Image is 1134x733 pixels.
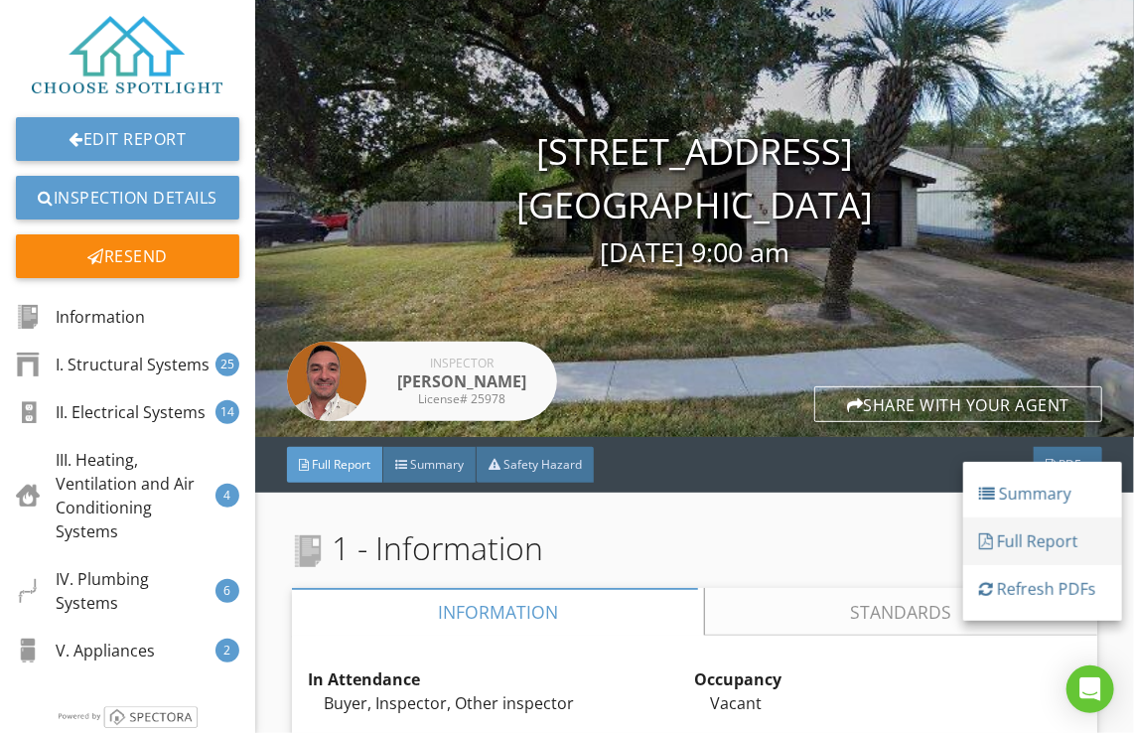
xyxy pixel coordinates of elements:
div: Full Report [979,529,1106,553]
a: Inspection Details [16,176,239,220]
span: Safety Hazard [503,456,582,473]
a: Edit Report [16,117,239,161]
div: V. Appliances [16,639,155,662]
div: Summary [979,482,1106,506]
span: Summary [410,456,464,473]
div: 14 [215,400,239,424]
div: Inspector [382,358,541,369]
img: powered_by_spectora_2.png [56,706,200,728]
div: Information [16,305,145,329]
img: Choose_Spotlight_Logo%5B1%5D.png [32,16,222,93]
span: Full Report [312,456,370,473]
div: Vacant [694,691,1081,715]
div: 4 [215,484,239,508]
span: 1 - Information [292,524,543,572]
div: I. Structural Systems [16,353,210,376]
div: Buyer, Inspector, Other inspector [308,691,695,715]
a: Summary [963,470,1122,517]
a: Full Report [963,517,1122,565]
div: Refresh PDFs [979,577,1106,601]
div: Open Intercom Messenger [1066,665,1114,713]
div: 25 [215,353,239,376]
strong: Occupancy [694,668,781,690]
div: Resend [16,234,239,278]
div: License# 25978 [382,393,541,405]
div: [STREET_ADDRESS] [GEOGRAPHIC_DATA] [255,125,1134,273]
div: II. Electrical Systems [16,400,206,424]
div: [DATE] 9:00 am [255,232,1134,273]
div: IV. Plumbing Systems [16,567,215,615]
strong: In Attendance [308,668,420,690]
img: seri.jpg [287,342,366,421]
a: Standards [704,588,1097,636]
div: 2 [215,639,239,662]
div: 6 [215,579,239,603]
span: PDF [1059,456,1080,473]
div: Share with your agent [814,386,1102,422]
div: [PERSON_NAME] [382,369,541,393]
div: III. Heating, Ventilation and Air Conditioning Systems [16,448,215,543]
a: Inspector [PERSON_NAME] License# 25978 [287,342,557,421]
